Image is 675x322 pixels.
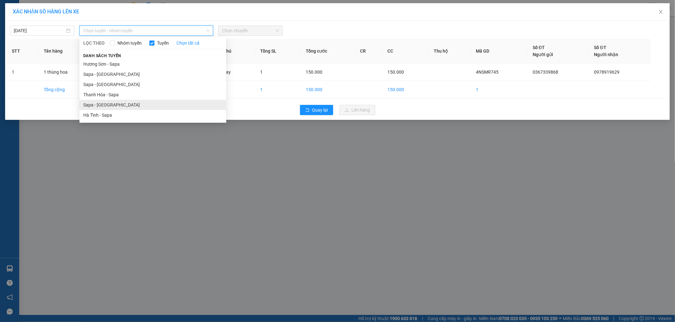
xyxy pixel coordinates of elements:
span: 150.000 [388,70,404,75]
span: 0978919629 [594,70,620,75]
td: Tổng cộng [39,81,97,99]
li: Hương Sơn - Sapa [79,59,226,69]
button: rollbackQuay lại [300,105,333,115]
span: 4NSMR745 [476,70,499,75]
th: CC [383,39,429,63]
button: uploadLên hàng [340,105,375,115]
span: 1 [260,70,263,75]
li: Sapa - [GEOGRAPHIC_DATA] [79,100,226,110]
th: Tên hàng [39,39,97,63]
th: STT [7,39,39,63]
td: 1 thùng hoa [39,63,97,81]
span: 0367339868 [533,70,558,75]
th: Mã GD [471,39,528,63]
td: 1 [7,63,39,81]
input: 14/10/2025 [14,27,65,34]
li: Hà Tĩnh - Sapa [79,110,226,120]
span: Quay lại [312,106,328,113]
button: Close [652,3,670,21]
span: Số ĐT [594,45,606,50]
th: Ghi chú [211,39,255,63]
span: Số ĐT [533,45,545,50]
th: Thu hộ [429,39,471,63]
span: rollback [305,108,310,113]
th: CR [355,39,383,63]
span: LỌC THEO [83,40,105,47]
li: Sapa - [GEOGRAPHIC_DATA] [79,69,226,79]
span: Người nhận [594,52,619,57]
th: Tổng SL [255,39,301,63]
td: 1 [471,81,528,99]
td: 150.000 [383,81,429,99]
a: Chọn tất cả [176,40,199,47]
span: XÁC NHẬN SỐ HÀNG LÊN XE [13,9,79,15]
th: Tổng cước [301,39,355,63]
span: Chọn chuyến [222,26,279,35]
span: Tuyến [154,40,171,47]
span: Nhóm tuyến [115,40,144,47]
span: close [658,9,664,14]
span: Chọn tuyến - nhóm tuyến [83,26,209,35]
span: Danh sách tuyến [79,53,125,59]
td: 1 [255,81,301,99]
li: Thanh Hóa - Sapa [79,90,226,100]
span: 150.000 [306,70,322,75]
span: down [206,29,210,33]
td: 150.000 [301,81,355,99]
span: Người gửi [533,52,553,57]
li: Sapa - [GEOGRAPHIC_DATA] [79,79,226,90]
